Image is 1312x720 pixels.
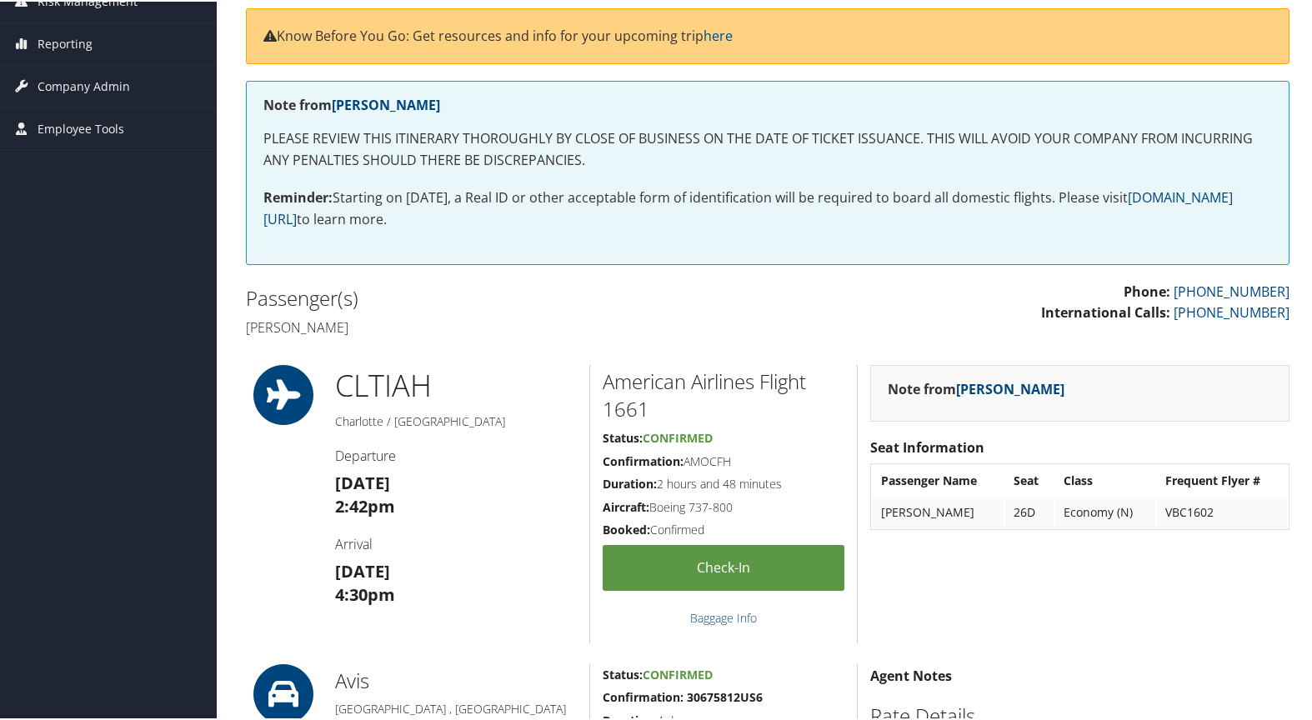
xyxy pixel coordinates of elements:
[873,464,1004,494] th: Passenger Name
[603,497,649,513] strong: Aircraft:
[888,378,1064,397] strong: Note from
[263,127,1272,169] p: PLEASE REVIEW THIS ITINERARY THOROUGHLY BY CLOSE OF BUSINESS ON THE DATE OF TICKET ISSUANCE. THIS...
[690,608,757,624] a: Baggage Info
[603,520,844,537] h5: Confirmed
[263,187,1233,227] a: [DOMAIN_NAME][URL]
[603,665,643,681] strong: Status:
[263,24,1272,46] p: Know Before You Go: Get resources and info for your upcoming trip
[603,366,844,422] h2: American Airlines Flight 1661
[603,520,650,536] strong: Booked:
[643,665,713,681] span: Confirmed
[335,533,578,552] h4: Arrival
[335,699,578,716] h5: [GEOGRAPHIC_DATA] , [GEOGRAPHIC_DATA]
[1157,496,1287,526] td: VBC1602
[956,378,1064,397] a: [PERSON_NAME]
[603,452,684,467] strong: Confirmation:
[38,22,93,63] span: Reporting
[263,94,440,112] strong: Note from
[1157,464,1287,494] th: Frequent Flyer #
[335,493,395,516] strong: 2:42pm
[704,25,733,43] a: here
[1124,281,1170,299] strong: Phone:
[873,496,1004,526] td: [PERSON_NAME]
[603,474,657,490] strong: Duration:
[603,543,844,589] a: Check-in
[332,94,440,112] a: [PERSON_NAME]
[335,582,395,604] strong: 4:30pm
[335,558,390,581] strong: [DATE]
[1174,281,1289,299] a: [PHONE_NUMBER]
[603,497,844,514] h5: Boeing 737-800
[1005,496,1054,526] td: 26D
[643,428,713,444] span: Confirmed
[603,687,763,703] strong: Confirmation: 30675812US6
[38,107,124,148] span: Employee Tools
[263,186,1272,228] p: Starting on [DATE], a Real ID or other acceptable form of identification will be required to boar...
[1055,464,1155,494] th: Class
[38,64,130,106] span: Company Admin
[246,317,755,335] h4: [PERSON_NAME]
[603,428,643,444] strong: Status:
[246,282,755,311] h2: Passenger(s)
[1174,302,1289,320] a: [PHONE_NUMBER]
[1041,302,1170,320] strong: International Calls:
[335,470,390,492] strong: [DATE]
[335,363,578,405] h1: CLT IAH
[335,445,578,463] h4: Departure
[263,187,333,205] strong: Reminder:
[603,452,844,468] h5: AMOCFH
[1005,464,1054,494] th: Seat
[870,665,952,683] strong: Agent Notes
[335,665,578,693] h2: Avis
[603,474,844,491] h5: 2 hours and 48 minutes
[335,412,578,428] h5: Charlotte / [GEOGRAPHIC_DATA]
[1055,496,1155,526] td: Economy (N)
[870,437,984,455] strong: Seat Information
